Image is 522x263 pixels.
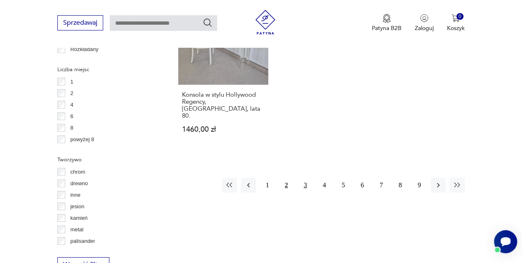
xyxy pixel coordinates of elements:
[70,237,95,246] p: palisander
[336,178,351,193] button: 5
[456,13,463,20] div: 0
[260,178,275,193] button: 1
[447,24,465,32] p: Koszyk
[70,123,73,133] p: 8
[70,214,87,223] p: kamień
[317,178,332,193] button: 4
[57,15,103,30] button: Sprzedawaj
[70,225,83,234] p: metal
[203,18,213,28] button: Szukaj
[57,21,103,26] a: Sprzedawaj
[182,91,265,119] h3: Konsola w stylu Hollywood Regency, [GEOGRAPHIC_DATA], lata 80.
[412,178,427,193] button: 9
[70,168,85,177] p: chrom
[70,45,98,54] p: Rozkładany
[383,14,391,23] img: Ikona medalu
[70,248,87,257] p: sklejka
[415,24,434,32] p: Zaloguj
[298,178,313,193] button: 3
[420,14,428,22] img: Ikonka użytkownika
[415,14,434,32] button: Zaloguj
[70,179,88,188] p: drewno
[70,202,84,211] p: jesion
[447,14,465,32] button: 0Koszyk
[494,230,517,253] iframe: Smartsupp widget button
[70,89,73,98] p: 2
[57,155,158,164] p: Tworzywo
[182,126,265,133] p: 1460,00 zł
[372,24,402,32] p: Patyna B2B
[451,14,460,22] img: Ikona koszyka
[253,10,278,35] img: Patyna - sklep z meblami i dekoracjami vintage
[372,14,402,32] button: Patyna B2B
[70,191,80,200] p: inne
[355,178,370,193] button: 6
[70,112,73,121] p: 6
[70,135,94,144] p: powyżej 8
[372,14,402,32] a: Ikona medaluPatyna B2B
[70,100,73,109] p: 4
[57,65,158,74] p: Liczba miejsc
[279,178,294,193] button: 2
[374,178,389,193] button: 7
[393,178,408,193] button: 8
[70,77,73,86] p: 1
